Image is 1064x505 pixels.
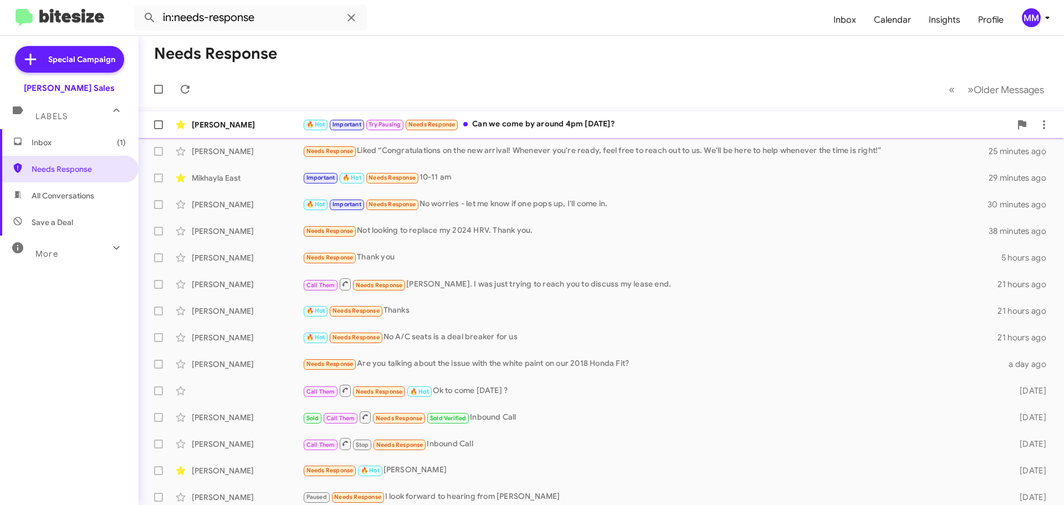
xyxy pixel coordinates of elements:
[969,4,1012,36] a: Profile
[192,305,303,317] div: [PERSON_NAME]
[1002,492,1055,503] div: [DATE]
[997,279,1055,290] div: 21 hours ago
[356,282,403,289] span: Needs Response
[1002,438,1055,450] div: [DATE]
[369,121,401,128] span: Try Pausing
[332,121,361,128] span: Important
[430,415,467,422] span: Sold Verified
[303,171,989,184] div: 10-11 am
[24,83,115,94] div: [PERSON_NAME] Sales
[410,388,429,395] span: 🔥 Hot
[332,201,361,208] span: Important
[961,78,1051,101] button: Next
[1012,8,1052,27] button: MM
[303,118,1011,131] div: Can we come by around 4pm [DATE]?
[306,174,335,181] span: Important
[32,137,126,148] span: Inbox
[376,441,423,448] span: Needs Response
[1002,465,1055,476] div: [DATE]
[989,226,1055,237] div: 38 minutes ago
[306,334,325,341] span: 🔥 Hot
[306,360,354,368] span: Needs Response
[989,146,1055,157] div: 25 minutes ago
[949,83,955,96] span: «
[1022,8,1041,27] div: MM
[154,45,277,63] h1: Needs Response
[968,83,974,96] span: »
[306,415,319,422] span: Sold
[306,201,325,208] span: 🔥 Hot
[306,467,354,474] span: Needs Response
[306,121,325,128] span: 🔥 Hot
[356,388,403,395] span: Needs Response
[369,201,416,208] span: Needs Response
[303,437,1002,451] div: Inbound Call
[303,304,997,317] div: Thanks
[1002,359,1055,370] div: a day ago
[356,441,369,448] span: Stop
[303,331,997,344] div: No A/C seats is a deal breaker for us
[997,332,1055,343] div: 21 hours ago
[35,249,58,259] span: More
[943,78,1051,101] nav: Page navigation example
[192,146,303,157] div: [PERSON_NAME]
[865,4,920,36] a: Calendar
[920,4,969,36] a: Insights
[306,441,335,448] span: Call Them
[35,111,68,121] span: Labels
[1002,385,1055,396] div: [DATE]
[306,388,335,395] span: Call Them
[192,279,303,290] div: [PERSON_NAME]
[989,199,1055,210] div: 30 minutes ago
[192,492,303,503] div: [PERSON_NAME]
[306,307,325,314] span: 🔥 Hot
[192,226,303,237] div: [PERSON_NAME]
[369,174,416,181] span: Needs Response
[303,145,989,157] div: Liked “Congratulations on the new arrival! Whenever you're ready, feel free to reach out to us. W...
[974,84,1044,96] span: Older Messages
[1001,252,1055,263] div: 5 hours ago
[192,199,303,210] div: [PERSON_NAME]
[408,121,456,128] span: Needs Response
[48,54,115,65] span: Special Campaign
[192,438,303,450] div: [PERSON_NAME]
[942,78,961,101] button: Previous
[825,4,865,36] a: Inbox
[32,190,94,201] span: All Conversations
[332,334,380,341] span: Needs Response
[303,225,989,237] div: Not looking to replace my 2024 HRV. Thank you.
[303,198,989,211] div: No worries - let me know if one pops up, I'll come in.
[342,174,361,181] span: 🔥 Hot
[326,415,355,422] span: Call Them
[192,465,303,476] div: [PERSON_NAME]
[989,172,1055,183] div: 29 minutes ago
[306,282,335,289] span: Call Them
[306,227,354,234] span: Needs Response
[192,119,303,130] div: [PERSON_NAME]
[303,251,1001,264] div: Thank you
[332,307,380,314] span: Needs Response
[192,252,303,263] div: [PERSON_NAME]
[303,410,1002,424] div: Inbound Call
[334,493,381,501] span: Needs Response
[303,491,1002,503] div: I look forward to hearing from [PERSON_NAME]
[303,358,1002,370] div: Are you talking about the issue with the white paint on our 2018 Honda Fit?
[303,277,997,291] div: [PERSON_NAME]. I was just trying to reach you to discuss my lease end.
[376,415,423,422] span: Needs Response
[306,147,354,155] span: Needs Response
[192,172,303,183] div: Mikhayla East
[306,493,327,501] span: Paused
[15,46,124,73] a: Special Campaign
[192,332,303,343] div: [PERSON_NAME]
[1002,412,1055,423] div: [DATE]
[192,412,303,423] div: [PERSON_NAME]
[303,464,1002,477] div: [PERSON_NAME]
[997,305,1055,317] div: 21 hours ago
[32,164,126,175] span: Needs Response
[117,137,126,148] span: (1)
[32,217,73,228] span: Save a Deal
